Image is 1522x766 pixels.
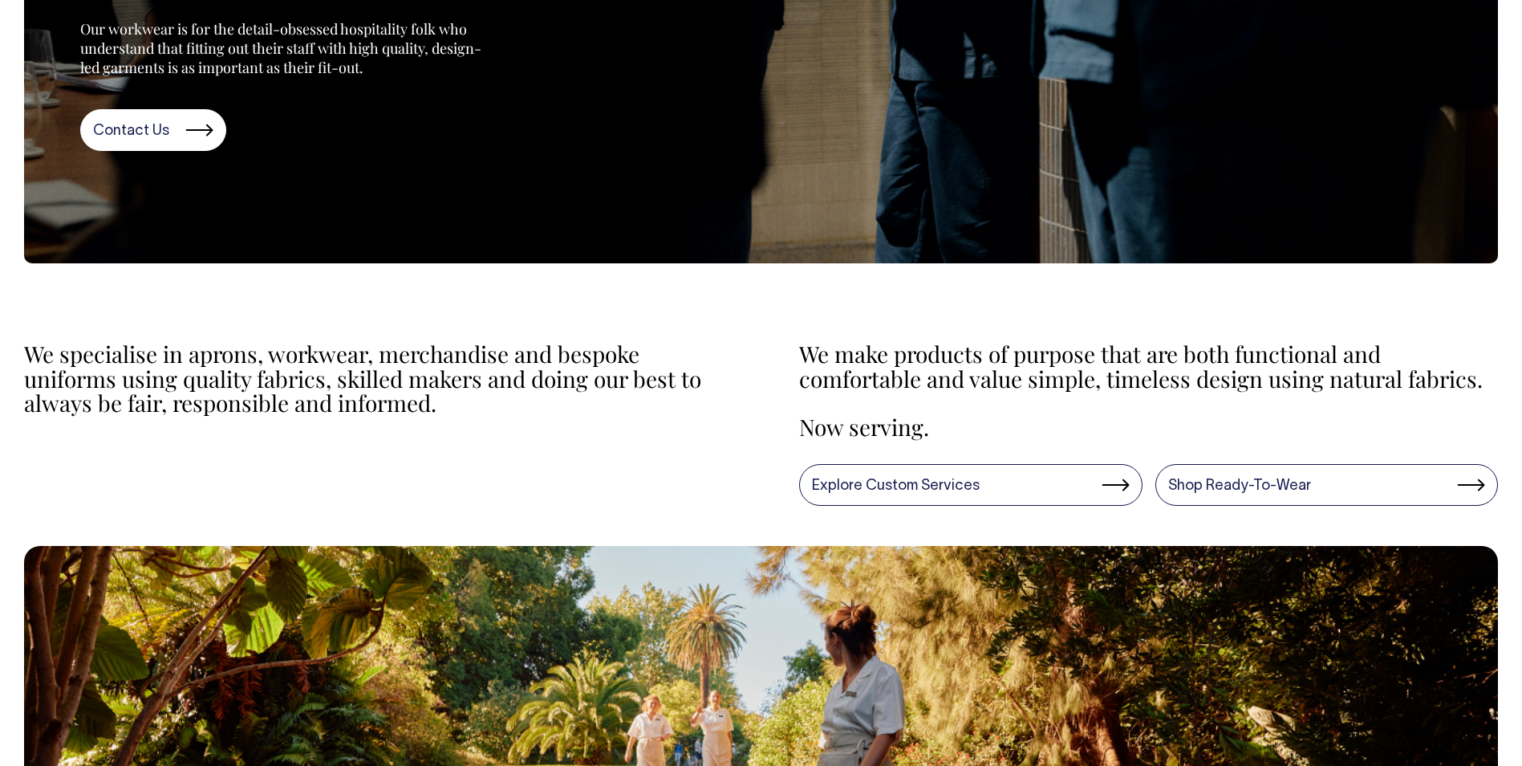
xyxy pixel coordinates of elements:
[80,19,481,77] p: Our workwear is for the detail-obsessed hospitality folk who understand that fitting out their st...
[799,415,1498,440] p: Now serving.
[80,109,226,151] a: Contact Us
[799,464,1143,506] a: Explore Custom Services
[24,342,723,416] p: We specialise in aprons, workwear, merchandise and bespoke uniforms using quality fabrics, skille...
[1155,464,1499,506] a: Shop Ready-To-Wear
[799,342,1498,392] p: We make products of purpose that are both functional and comfortable and value simple, timeless d...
